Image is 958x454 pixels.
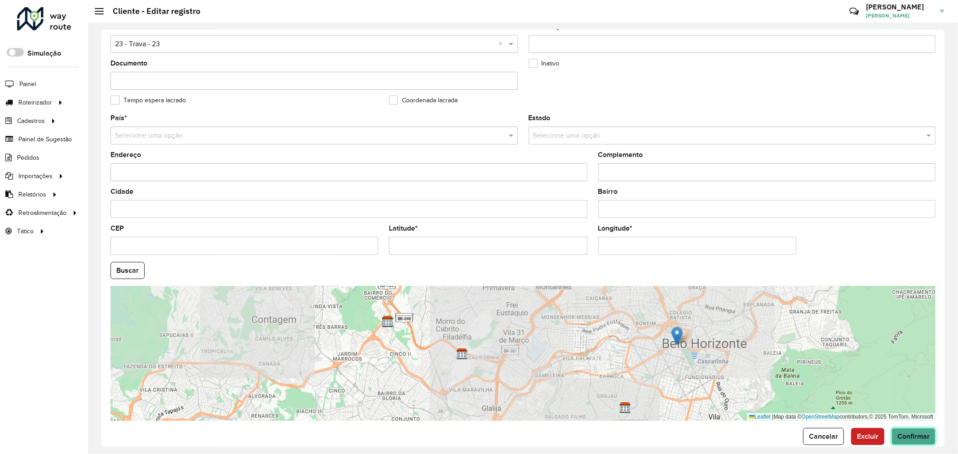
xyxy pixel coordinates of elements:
label: Cidade [110,186,133,197]
a: OpenStreetMap [802,414,840,420]
img: AS - AS Minas [456,348,468,360]
label: Tempo espera lacrado [110,96,186,105]
label: Complemento [598,149,643,160]
button: Buscar [110,262,145,279]
button: Excluir [851,428,884,445]
span: Confirmar [897,432,930,440]
label: Longitude [598,223,633,234]
h2: Cliente - Editar registro [104,6,200,16]
button: Cancelar [803,428,844,445]
span: Cadastros [17,116,45,126]
button: Confirmar [892,428,936,445]
label: CEP [110,223,124,234]
img: CDD Contagem [382,316,393,327]
div: Map data © contributors,© 2025 TomTom, Microsoft [747,413,936,421]
a: Leaflet [749,414,771,420]
span: Relatórios [18,190,46,199]
label: Latitude [389,223,418,234]
span: | [772,414,773,420]
a: Contato Rápido [844,2,864,21]
span: Painel de Sugestão [18,135,72,144]
label: Documento [110,58,147,69]
label: Endereço [110,149,141,160]
span: Pedidos [17,153,40,162]
span: Tático [17,227,34,236]
label: Simulação [27,48,61,59]
span: Cancelar [809,432,838,440]
label: Bairro [598,186,618,197]
img: Marker [671,327,683,345]
label: Estado [529,113,551,123]
label: Coordenada lacrada [389,96,458,105]
label: País [110,113,127,123]
span: Roteirizador [18,98,52,107]
h3: [PERSON_NAME] [866,3,933,11]
span: Clear all [499,39,507,49]
span: Excluir [857,432,879,440]
img: DIRETA Geo MG [619,402,631,414]
span: Retroalimentação [18,208,66,218]
span: Painel [19,79,36,89]
span: [PERSON_NAME] [866,12,933,20]
label: Inativo [529,59,560,68]
span: Importações [18,171,53,181]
